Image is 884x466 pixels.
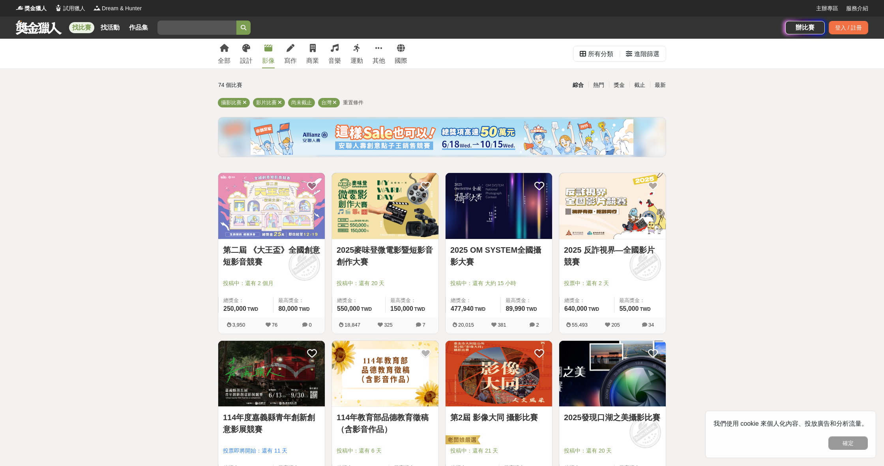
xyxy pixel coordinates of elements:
img: Cover Image [559,341,666,407]
span: TWD [247,306,258,312]
span: 640,000 [564,305,587,312]
span: TWD [299,306,309,312]
span: 34 [648,322,654,328]
a: 找比賽 [69,22,94,33]
span: 最高獎金： [278,297,320,304]
span: TWD [640,306,650,312]
div: 登入 / 註冊 [829,21,868,34]
a: Cover Image [218,341,325,407]
div: 商業 [306,56,319,66]
span: 205 [611,322,620,328]
span: 150,000 [390,305,413,312]
span: 尚未截止 [291,100,312,105]
img: Cover Image [559,173,666,239]
span: TWD [588,306,599,312]
span: 重置條件 [343,100,363,105]
div: 寫作 [284,56,297,66]
div: 74 個比賽 [218,78,367,92]
a: 設計 [240,39,253,68]
span: 0 [309,322,311,328]
a: 第2屆 影像大同 攝影比賽 [450,412,547,423]
span: 76 [272,322,277,328]
img: Cover Image [332,341,438,407]
a: Cover Image [332,341,438,407]
span: 獎金獵人 [24,4,47,13]
span: 89,990 [506,305,525,312]
span: 55,000 [619,305,639,312]
a: 影像 [262,39,275,68]
a: 寫作 [284,39,297,68]
a: 商業 [306,39,319,68]
div: 設計 [240,56,253,66]
div: 其他 [373,56,385,66]
a: Cover Image [446,173,552,239]
span: 投稿中：還有 6 天 [337,447,434,455]
div: 綜合 [568,78,588,92]
span: 550,000 [337,305,360,312]
a: 運動 [350,39,363,68]
a: 主辦專區 [816,4,838,13]
a: 全部 [218,39,230,68]
img: Logo [93,4,101,12]
span: 總獎金： [223,297,268,304]
a: LogoDream & Hunter [93,4,142,13]
div: 影像 [262,56,275,66]
img: Logo [16,4,24,12]
div: 熱門 [588,78,609,92]
span: 投稿中：還有 21 天 [450,447,547,455]
span: 325 [384,322,393,328]
span: TWD [475,306,485,312]
span: 投稿中：還有 2 個月 [223,279,320,287]
span: Dream & Hunter [102,4,142,13]
span: 3,950 [232,322,245,328]
span: 台灣 [321,100,331,105]
span: 攝影比賽 [221,100,242,105]
a: 2025 OM SYSTEM全國攝影大賽 [450,244,547,268]
span: 7 [422,322,425,328]
span: 最高獎金： [619,297,661,304]
span: 試用獵人 [63,4,85,13]
span: 投稿中：還有 20 天 [337,279,434,287]
span: 總獎金： [564,297,609,304]
div: 截止 [629,78,650,92]
a: 國際 [395,39,407,68]
a: Cover Image [218,173,325,239]
img: Cover Image [446,341,552,407]
a: 2025發現口湖之美攝影比賽 [564,412,661,423]
img: Cover Image [218,341,325,407]
a: Logo試用獵人 [54,4,85,13]
span: 投稿中：還有 20 天 [564,447,661,455]
a: 辦比賽 [785,21,825,34]
a: 2025 反詐視界—全國影片競賽 [564,244,661,268]
span: 250,000 [223,305,246,312]
span: 總獎金： [451,297,496,304]
span: TWD [361,306,372,312]
span: 2 [536,322,539,328]
a: 114年教育部品德教育徵稿（含影音作品） [337,412,434,435]
span: 投票中：還有 2 天 [564,279,661,287]
span: TWD [414,306,425,312]
a: 114年度嘉義縣青年創新創意影展競賽 [223,412,320,435]
span: 80,000 [278,305,298,312]
a: 其他 [373,39,385,68]
button: 確定 [828,436,868,450]
a: 音樂 [328,39,341,68]
span: TWD [526,306,537,312]
a: 2025麥味登微電影暨短影音創作大賽 [337,244,434,268]
a: 服務介紹 [846,4,868,13]
div: 進階篩選 [634,46,659,62]
div: 音樂 [328,56,341,66]
span: 最高獎金： [506,297,547,304]
div: 國際 [395,56,407,66]
span: 最高獎金： [390,297,434,304]
a: Logo獎金獵人 [16,4,47,13]
span: 影片比賽 [256,100,277,105]
a: Cover Image [446,341,552,407]
a: 第二屆 《大王盃》全國創意短影音競賽 [223,244,320,268]
img: Logo [54,4,62,12]
div: 獎金 [609,78,629,92]
img: Cover Image [332,173,438,239]
span: 20,015 [458,322,474,328]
